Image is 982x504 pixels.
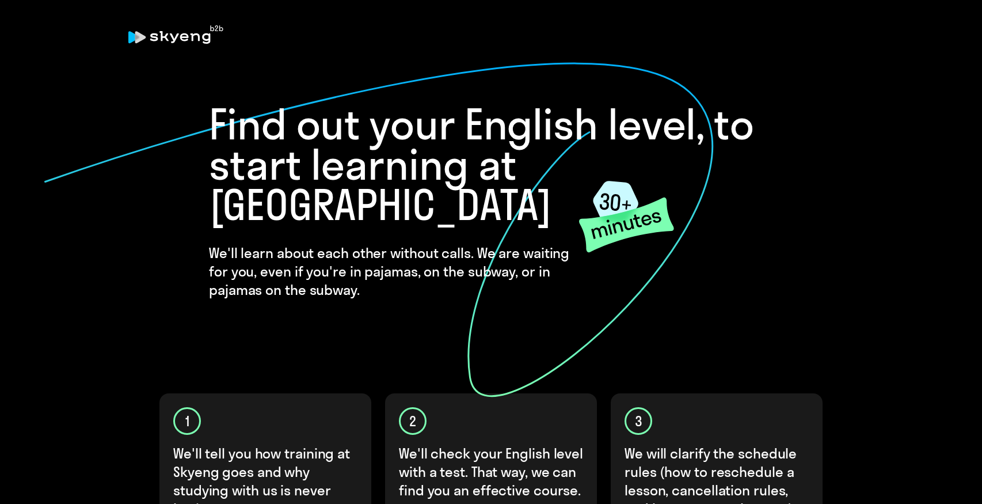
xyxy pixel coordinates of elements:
[399,407,427,435] div: 2
[209,104,773,225] h1: Find out your English level, to start learning at [GEOGRAPHIC_DATA]
[173,407,201,435] div: 1
[625,407,652,435] div: 3
[209,244,580,299] h4: We'll learn about each other without calls. We are waiting for you, even if you're in pajamas, on...
[399,444,584,499] p: We'll check your English level with a test. That way, we can find you an effective course.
